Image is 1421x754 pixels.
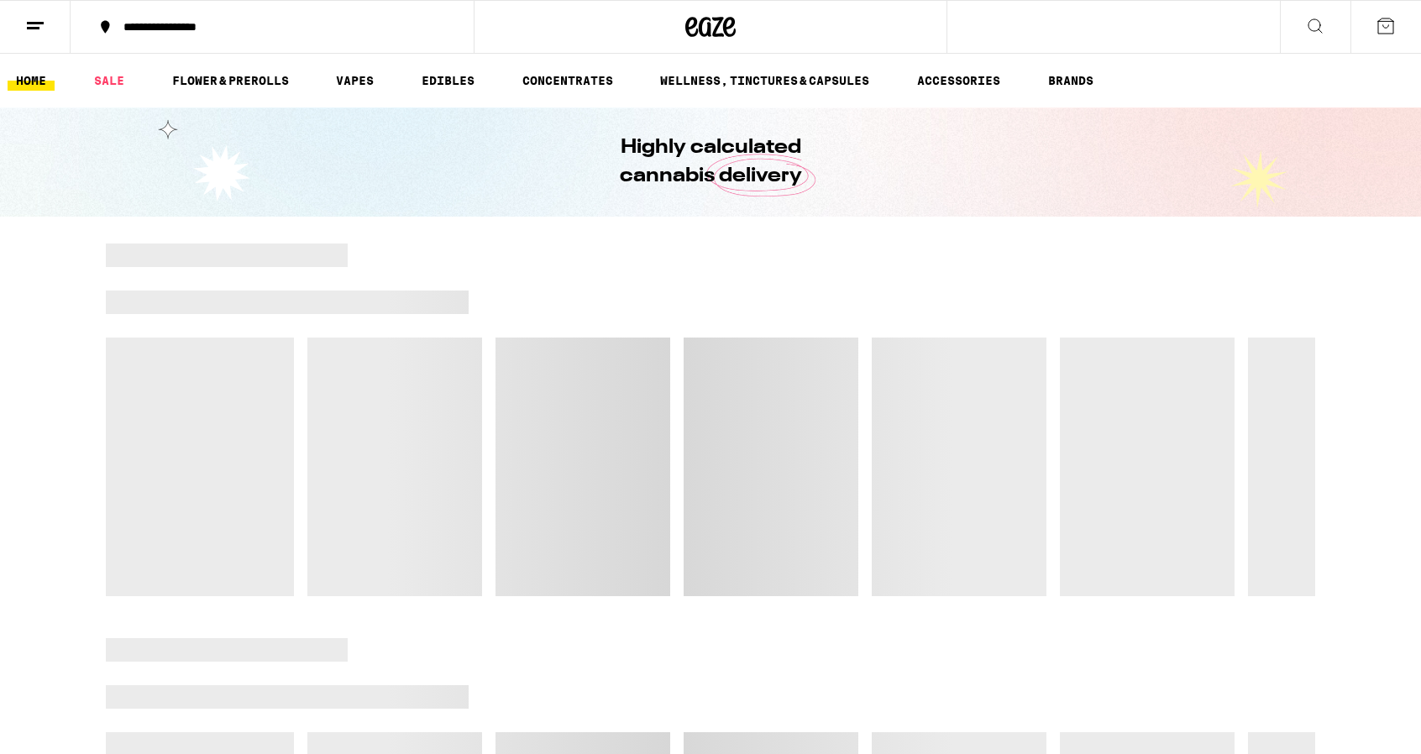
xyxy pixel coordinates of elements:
[86,71,133,91] a: SALE
[8,71,55,91] a: HOME
[572,134,849,191] h1: Highly calculated cannabis delivery
[413,71,483,91] a: EDIBLES
[909,71,1009,91] a: ACCESSORIES
[328,71,382,91] a: VAPES
[652,71,878,91] a: WELLNESS, TINCTURES & CAPSULES
[164,71,297,91] a: FLOWER & PREROLLS
[514,71,621,91] a: CONCENTRATES
[1040,71,1102,91] a: BRANDS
